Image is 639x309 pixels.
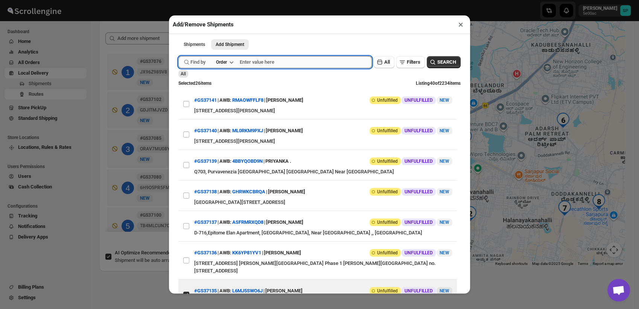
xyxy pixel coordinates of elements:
span: Unfulfilled [377,189,398,195]
a: Open chat [607,279,630,301]
span: Unfulfilled [377,158,398,164]
div: D-716,Epitome Elan Apartment, [GEOGRAPHIC_DATA], Near [GEOGRAPHIC_DATA] ,, [GEOGRAPHIC_DATA] [194,229,452,237]
span: AWB: [219,127,231,135]
span: NEW [440,189,449,194]
div: [PERSON_NAME] [266,124,303,138]
div: Order [216,59,227,65]
span: Unfulfilled [377,250,398,256]
div: [PERSON_NAME] [268,185,305,199]
span: AWB: [219,249,231,257]
div: [STREET_ADDRESS][PERSON_NAME] [194,138,452,145]
div: [PERSON_NAME] [265,284,303,298]
span: Unfulfilled [377,97,398,103]
button: #GS37136 [194,250,217,255]
button: #GS37138 [194,189,217,194]
button: #GS37141 [194,97,217,103]
button: SEARCH [427,56,461,68]
button: #GS37137 [194,219,217,225]
button: #GS37135 [194,288,217,294]
span: Unfulfilled [377,288,398,294]
span: AWB: [219,188,231,196]
span: AWB: [219,158,231,165]
span: Shipments [184,41,205,47]
button: ASFRMRXQD8 [232,219,263,225]
button: KK6YP81YV1 [232,250,261,255]
div: | | [194,93,303,107]
button: GHRWKCBRQA [232,189,265,194]
span: NEW [440,220,449,225]
span: AWB: [219,287,231,295]
input: Enter value here [240,56,372,68]
span: UNFULFILLED [405,250,433,256]
span: UNFULFILLED [405,128,433,134]
span: Find by [190,58,205,66]
span: NEW [440,250,449,255]
button: 4BBYQOBD9N [232,158,263,164]
span: Unfulfilled [377,219,398,225]
button: #GS37139 [194,158,217,164]
div: PRIYANKA . [265,154,291,168]
span: All [181,71,186,76]
span: UNFULFILLED [405,288,433,294]
div: | | [194,216,303,229]
span: Add Shipment [216,41,244,47]
div: | | [194,124,303,138]
div: Selected Shipments [99,26,359,234]
button: Order [211,57,237,67]
button: Filters [396,56,425,68]
span: SEARCH [437,58,456,66]
div: | | [194,154,291,168]
span: AWB: [219,96,231,104]
div: Q703, Purvavenezia [GEOGRAPHIC_DATA] [GEOGRAPHIC_DATA] Near [GEOGRAPHIC_DATA] [194,168,452,176]
span: UNFULFILLED [405,219,433,225]
span: UNFULFILLED [405,189,433,195]
span: Selected 26 items [178,81,211,86]
button: ML0RKM9PXJ [232,128,263,133]
button: × [455,19,466,30]
div: [STREET_ADDRESS] [PERSON_NAME][GEOGRAPHIC_DATA] Phase 1 [PERSON_NAME][GEOGRAPHIC_DATA] no. [STREE... [194,260,452,275]
div: [STREET_ADDRESS][PERSON_NAME] [194,107,452,115]
div: [PERSON_NAME] [266,216,303,229]
span: Listing 40 of 2234 items [416,81,461,86]
div: [PERSON_NAME] [264,246,301,260]
span: UNFULFILLED [405,97,433,103]
button: L6MJ5SWO6J [232,288,263,294]
span: NEW [440,159,449,164]
span: Filters [407,59,420,65]
div: | | [194,185,305,199]
span: UNFULFILLED [405,158,433,164]
button: RMAOWFFLF8 [232,97,263,103]
span: AWB: [219,219,231,226]
span: All [384,59,390,65]
span: NEW [440,98,449,103]
h2: Add/Remove Shipments [173,21,234,28]
span: Unfulfilled [377,128,398,134]
div: | | [194,246,301,260]
span: NEW [440,288,449,294]
div: [PERSON_NAME] [266,93,303,107]
div: [GEOGRAPHIC_DATA][STREET_ADDRESS] [194,199,452,206]
div: | | [194,284,303,298]
button: #GS37140 [194,128,217,133]
span: NEW [440,128,449,133]
button: All [374,56,394,68]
